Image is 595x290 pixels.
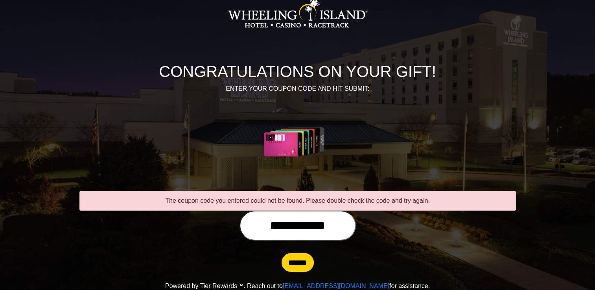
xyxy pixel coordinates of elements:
[283,283,389,289] a: [EMAIL_ADDRESS][DOMAIN_NAME]
[79,84,516,94] p: ENTER YOUR COUPON CODE AND HIT SUBMIT:
[79,62,516,81] h1: CONGRATULATIONS ON YOUR GIFT!
[245,103,350,182] img: Center Image
[165,283,430,289] span: Powered by Tier Rewards™. Reach out to for assistance.
[79,191,516,211] div: The coupon code you entered could not be found. Please double check the code and try again.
